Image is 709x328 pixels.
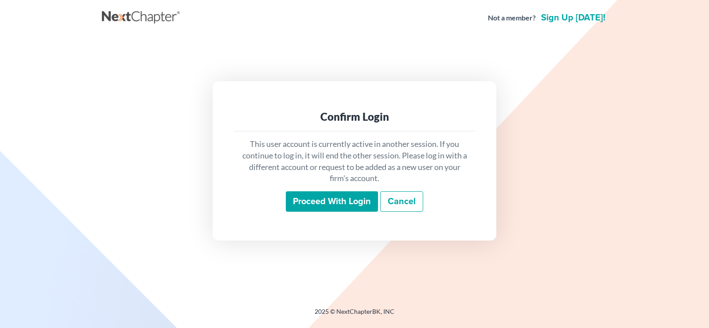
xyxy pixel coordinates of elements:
div: Confirm Login [241,110,468,124]
p: This user account is currently active in another session. If you continue to log in, it will end ... [241,138,468,184]
a: Cancel [380,191,423,212]
div: 2025 © NextChapterBK, INC [102,307,607,323]
input: Proceed with login [286,191,378,212]
a: Sign up [DATE]! [539,13,607,22]
strong: Not a member? [488,13,536,23]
